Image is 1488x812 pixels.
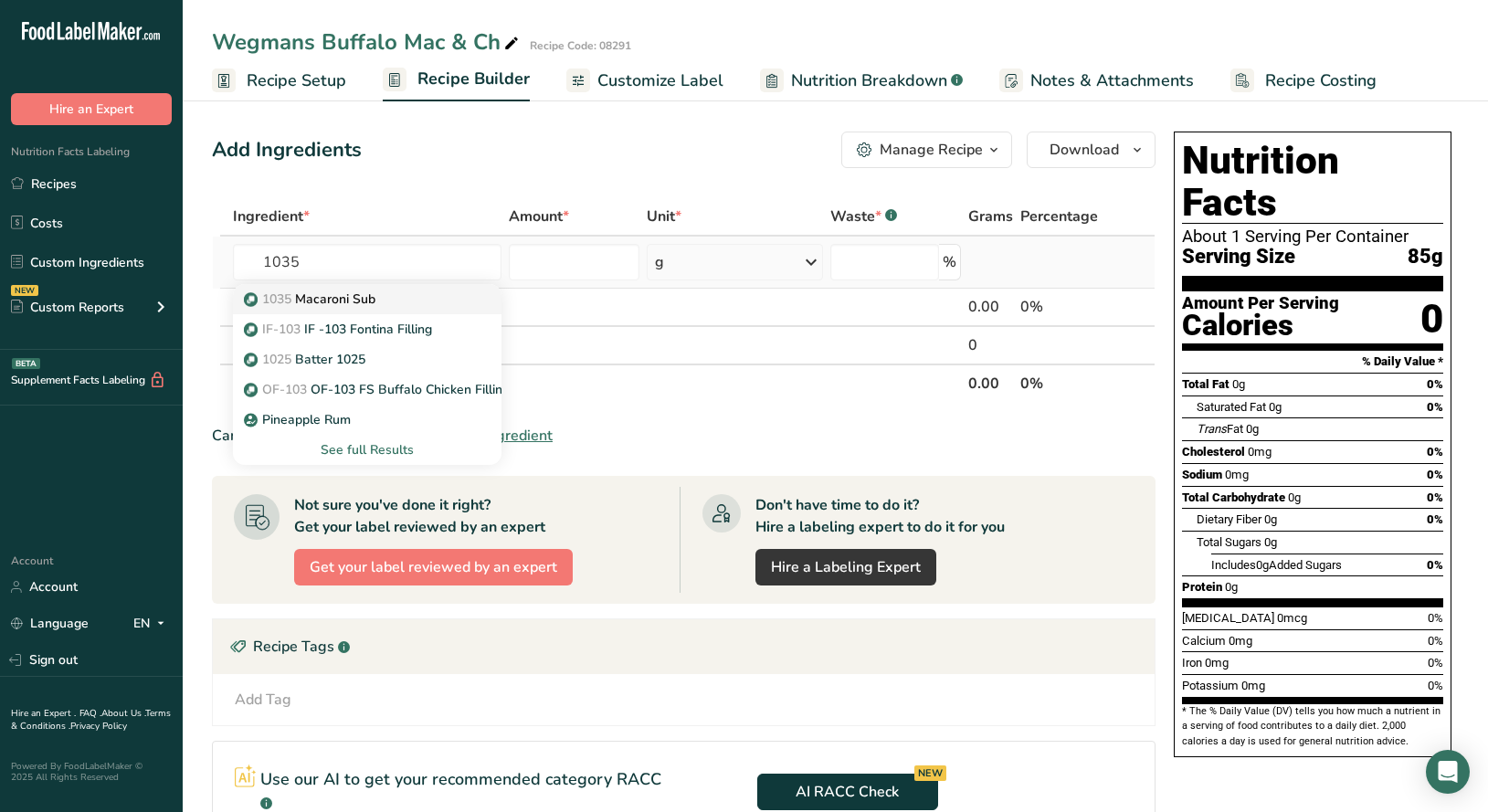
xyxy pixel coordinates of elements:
div: 0 [968,334,1013,356]
span: [MEDICAL_DATA] [1182,611,1274,625]
div: Add Ingredients [212,135,362,165]
span: Serving Size [1182,246,1295,269]
div: Wegmans Buffalo Mac & Ch [212,26,522,58]
a: Sub Recipe 1035Macaroni Sub [233,284,501,314]
p: IF -103 Fontina Filling [248,320,432,339]
a: Privacy Policy [70,720,127,733]
span: 0% [1427,558,1443,572]
span: Sodium [1182,468,1222,481]
th: 0% [1017,364,1111,402]
span: 0% [1428,611,1443,625]
span: 0g [1232,377,1245,391]
div: Powered By FoodLabelMaker © 2025 All Rights Reserved [11,761,172,783]
span: 0g [1288,490,1301,504]
button: Manage Recipe [841,132,1012,168]
span: Iron [1182,656,1202,670]
span: 0g [1264,535,1277,549]
span: Grams [968,206,1013,227]
span: 85g [1408,246,1443,269]
span: Protein [1182,580,1222,594]
span: Nutrition Breakdown [791,69,947,93]
div: See full Results [233,435,501,465]
a: Customize Label [566,60,723,101]
a: Recipe Costing [1230,60,1377,101]
button: Download [1027,132,1156,168]
a: Terms & Conditions . [11,707,171,733]
span: Potassium [1182,679,1239,692]
a: Hire an Expert . [11,707,76,720]
div: Waste [830,206,897,227]
img: Sub Recipe [244,383,258,396]
img: Sub Recipe [244,353,258,366]
span: Total Fat [1182,377,1229,391]
span: 0mg [1225,468,1249,481]
span: 0% [1427,512,1443,526]
span: AI RACC Check [796,781,899,803]
div: Can't find your ingredient? [212,425,1156,447]
span: Unit [647,206,681,227]
span: 0mg [1241,679,1265,692]
span: Cholesterol [1182,445,1245,459]
a: Notes & Attachments [999,60,1194,101]
span: 0g [1269,400,1282,414]
span: 0% [1427,490,1443,504]
span: 0g [1256,558,1269,572]
div: See full Results [248,440,487,459]
div: Calories [1182,312,1339,339]
span: Download [1050,139,1119,161]
a: Sub Recipe OF-103OF-103 FS Buffalo Chicken Filling [233,374,501,405]
span: Saturated Fat [1197,400,1266,414]
div: Custom Reports [11,298,124,317]
span: 0mg [1229,634,1252,648]
div: About 1 Serving Per Container [1182,227,1443,246]
span: 0% [1427,400,1443,414]
span: 1035 [262,290,291,308]
span: Recipe Builder [417,67,530,91]
p: Pineapple Rum [248,410,351,429]
span: Total Sugars [1197,535,1261,549]
span: 0g [1246,422,1259,436]
span: OF-103 [262,381,307,398]
a: Recipe Setup [212,60,346,101]
input: Add Ingredient [233,244,501,280]
span: Fat [1197,422,1243,436]
span: 0% [1428,634,1443,648]
span: 0% [1428,679,1443,692]
div: Recipe Tags [213,619,1155,674]
a: Nutrition Breakdown [760,60,963,101]
span: Notes & Attachments [1030,69,1194,93]
a: Sub Recipe IF-103IF -103 Fontina Filling [233,314,501,344]
span: Percentage [1020,206,1098,227]
th: 0.00 [965,364,1017,402]
a: About Us . [101,707,145,720]
section: % Daily Value * [1182,351,1443,373]
button: AI RACC Check NEW [757,774,938,810]
th: Net Totals [229,364,965,402]
div: BETA [12,358,40,369]
span: 0% [1427,468,1443,481]
div: g [655,251,664,273]
span: Recipe Costing [1265,69,1377,93]
div: 0.00 [968,296,1013,318]
span: Calcium [1182,634,1226,648]
span: Ingredient [233,206,310,227]
span: 1025 [262,351,291,368]
div: NEW [11,285,38,296]
span: 0g [1264,512,1277,526]
span: Customize Label [597,69,723,93]
a: Recipe Builder [383,58,530,102]
span: Total Carbohydrate [1182,490,1285,504]
div: Add Tag [235,689,291,711]
span: 0% [1427,445,1443,459]
button: Hire an Expert [11,93,172,125]
a: FAQ . [79,707,101,720]
img: Sub Recipe [244,292,258,306]
a: Pineapple Rum [233,405,501,435]
div: Amount Per Serving [1182,295,1339,312]
span: 0mg [1248,445,1272,459]
span: Dietary Fiber [1197,512,1261,526]
button: Get your label reviewed by an expert [294,549,573,585]
span: IF-103 [262,321,301,338]
div: Open Intercom Messenger [1426,750,1470,794]
span: 0% [1428,656,1443,670]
